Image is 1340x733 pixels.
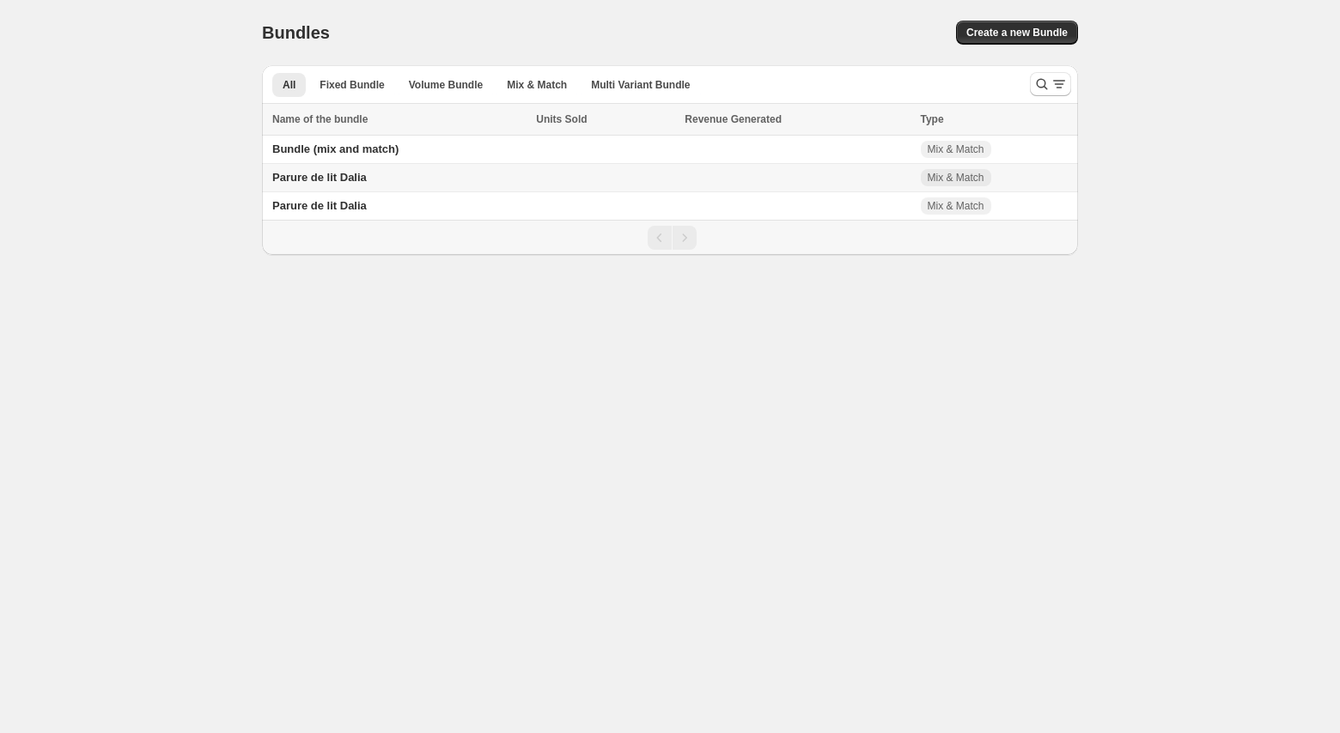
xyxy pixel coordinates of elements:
[966,26,1068,39] span: Create a new Bundle
[928,199,984,213] span: Mix & Match
[685,111,782,128] span: Revenue Generated
[272,111,526,128] div: Name of the bundle
[956,21,1078,45] button: Create a new Bundle
[685,111,799,128] button: Revenue Generated
[591,78,690,92] span: Multi Variant Bundle
[272,199,367,212] span: Parure de lit Dalia
[1030,72,1071,96] button: Search and filter results
[283,78,295,92] span: All
[921,111,1069,128] div: Type
[536,111,587,128] span: Units Sold
[409,78,483,92] span: Volume Bundle
[536,111,604,128] button: Units Sold
[262,220,1078,255] nav: Pagination
[928,142,984,156] span: Mix & Match
[272,142,399,155] span: Bundle (mix and match)
[928,171,984,185] span: Mix & Match
[320,78,384,92] span: Fixed Bundle
[272,171,367,184] span: Parure de lit Dalia
[262,22,330,43] h1: Bundles
[507,78,567,92] span: Mix & Match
